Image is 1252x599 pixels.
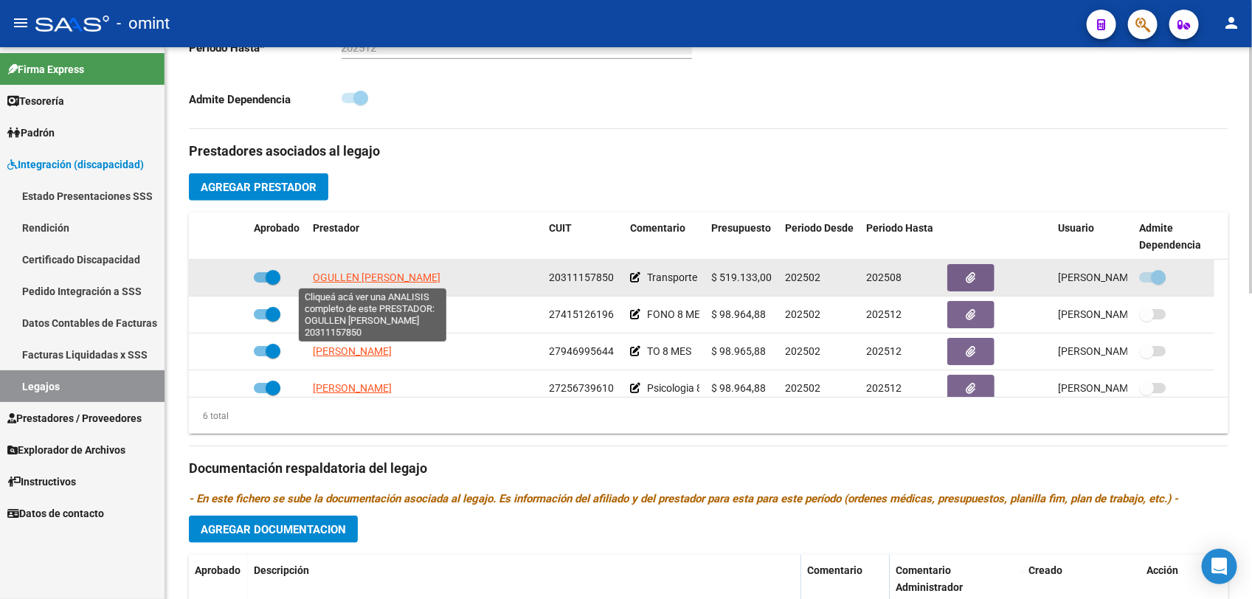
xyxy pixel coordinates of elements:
span: FONO 8 MENSUALES [647,308,744,320]
span: Instructivos [7,474,76,490]
span: Transporte CON dependencia (264+182+252 kms: 698) [647,271,899,283]
p: Periodo Hasta [189,40,342,56]
span: Acción [1146,564,1178,576]
p: Admite Dependencia [189,91,342,108]
i: - En este fichero se sube la documentación asociada al legajo. Es información del afiliado y del ... [189,492,1178,505]
mat-icon: menu [12,14,30,32]
span: 27946995644 [549,345,614,357]
span: Firma Express [7,61,84,77]
span: Tesorería [7,93,64,109]
span: [PERSON_NAME] [DATE] [1058,271,1174,283]
span: Agregar Prestador [201,181,317,194]
span: [PERSON_NAME] [313,382,392,394]
span: $ 519.133,00 [711,271,772,283]
span: 202512 [866,308,902,320]
span: Descripción [254,564,309,576]
span: OGULLEN [PERSON_NAME] [313,271,440,283]
span: $ 98.964,88 [711,308,766,320]
mat-icon: person [1222,14,1240,32]
span: 202502 [785,308,820,320]
datatable-header-cell: Comentario [624,212,705,261]
span: Presupuesto [711,222,771,234]
span: Psicologia 8 MENSUALES [647,382,764,394]
span: Admite Dependencia [1139,222,1201,251]
span: Periodo Hasta [866,222,933,234]
span: TO 8 MES [647,345,691,357]
datatable-header-cell: Prestador [307,212,543,261]
button: Agregar Documentacion [189,516,358,543]
datatable-header-cell: Periodo Hasta [860,212,941,261]
span: [PERSON_NAME] [313,345,392,357]
h3: Prestadores asociados al legajo [189,141,1228,162]
span: 202512 [866,382,902,394]
span: Creado [1028,564,1062,576]
span: Comentario Administrador [896,564,963,593]
div: Open Intercom Messenger [1202,549,1237,584]
span: 27256739610 [549,382,614,394]
span: [PERSON_NAME] [DATE] [1058,345,1174,357]
span: 202508 [866,271,902,283]
span: $ 98.964,88 [711,382,766,394]
span: Aprobado [254,222,300,234]
span: Comentario [630,222,685,234]
span: 202502 [785,345,820,357]
span: $ 98.965,88 [711,345,766,357]
button: Agregar Prestador [189,173,328,201]
span: 202512 [866,345,902,357]
span: 20311157850 [549,271,614,283]
span: Padrón [7,125,55,141]
span: Periodo Desde [785,222,854,234]
span: Datos de contacto [7,505,104,522]
datatable-header-cell: CUIT [543,212,624,261]
datatable-header-cell: Aprobado [248,212,307,261]
span: LA TORRE VALENTINA [313,308,417,320]
span: Integración (discapacidad) [7,156,144,173]
datatable-header-cell: Usuario [1052,212,1133,261]
span: - omint [117,7,170,40]
span: Prestadores / Proveedores [7,410,142,426]
span: 27415126196 [549,308,614,320]
span: [PERSON_NAME] [DATE] [1058,308,1174,320]
span: Comentario [807,564,862,576]
span: 202502 [785,382,820,394]
span: Usuario [1058,222,1094,234]
h3: Documentación respaldatoria del legajo [189,458,1228,479]
datatable-header-cell: Admite Dependencia [1133,212,1214,261]
div: 6 total [189,408,229,424]
span: [PERSON_NAME] [DATE] [1058,382,1174,394]
span: Prestador [313,222,359,234]
datatable-header-cell: Periodo Desde [779,212,860,261]
span: CUIT [549,222,572,234]
span: Explorador de Archivos [7,442,125,458]
span: 202502 [785,271,820,283]
datatable-header-cell: Presupuesto [705,212,779,261]
span: Aprobado [195,564,241,576]
span: Agregar Documentacion [201,523,346,536]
